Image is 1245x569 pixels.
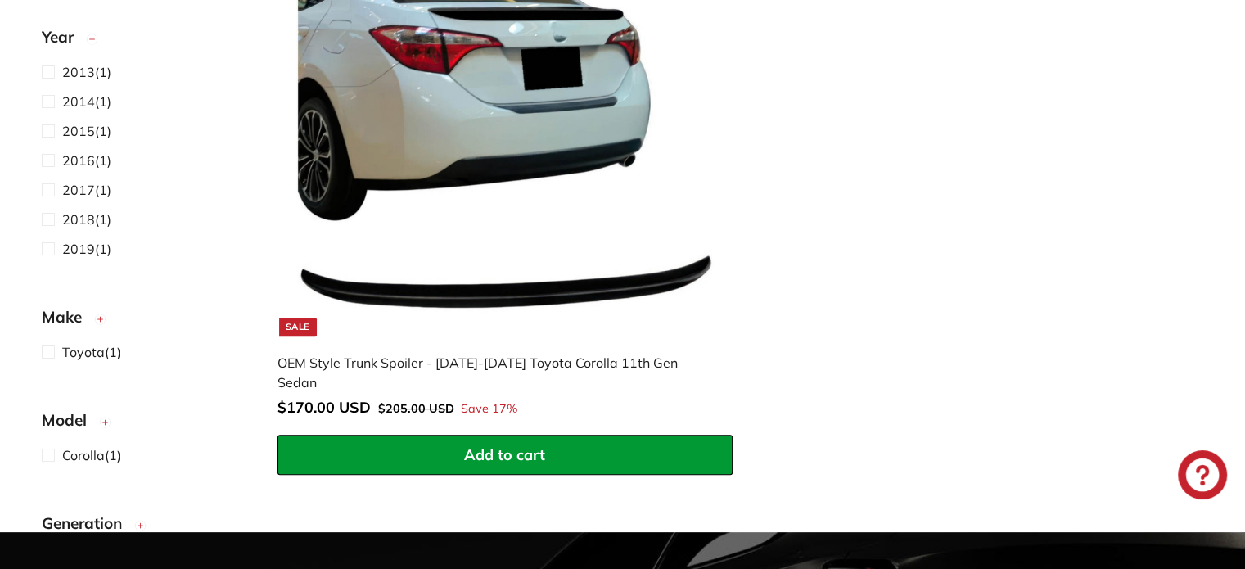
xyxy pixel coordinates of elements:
button: Make [42,300,251,341]
span: 2014 [62,93,95,110]
span: 2015 [62,123,95,139]
span: 2019 [62,241,95,257]
span: Generation [42,511,134,535]
div: OEM Style Trunk Spoiler - [DATE]-[DATE] Toyota Corolla 11th Gen Sedan [277,353,716,392]
div: Sale [279,318,317,336]
span: (1) [62,121,111,141]
inbox-online-store-chat: Shopify online store chat [1173,450,1232,504]
span: Save 17% [461,400,517,418]
button: Model [42,404,251,445]
span: 2013 [62,64,95,80]
span: (1) [62,239,111,259]
span: (1) [62,445,121,465]
button: Generation [42,507,251,548]
span: Make [42,305,94,328]
span: 2018 [62,211,95,228]
button: Year [42,20,251,61]
span: (1) [62,180,111,200]
span: Toyota [62,344,105,360]
span: Add to cart [464,445,545,464]
span: $205.00 USD [378,401,454,416]
button: Add to cart [277,435,733,476]
span: Model [42,408,99,431]
span: (1) [62,62,111,82]
span: (1) [62,92,111,111]
span: Corolla [62,447,105,463]
span: $170.00 USD [277,398,371,417]
span: (1) [62,210,111,229]
span: (1) [62,151,111,170]
span: 2016 [62,152,95,169]
span: 2017 [62,182,95,198]
span: (1) [62,342,121,362]
span: Year [42,25,86,48]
